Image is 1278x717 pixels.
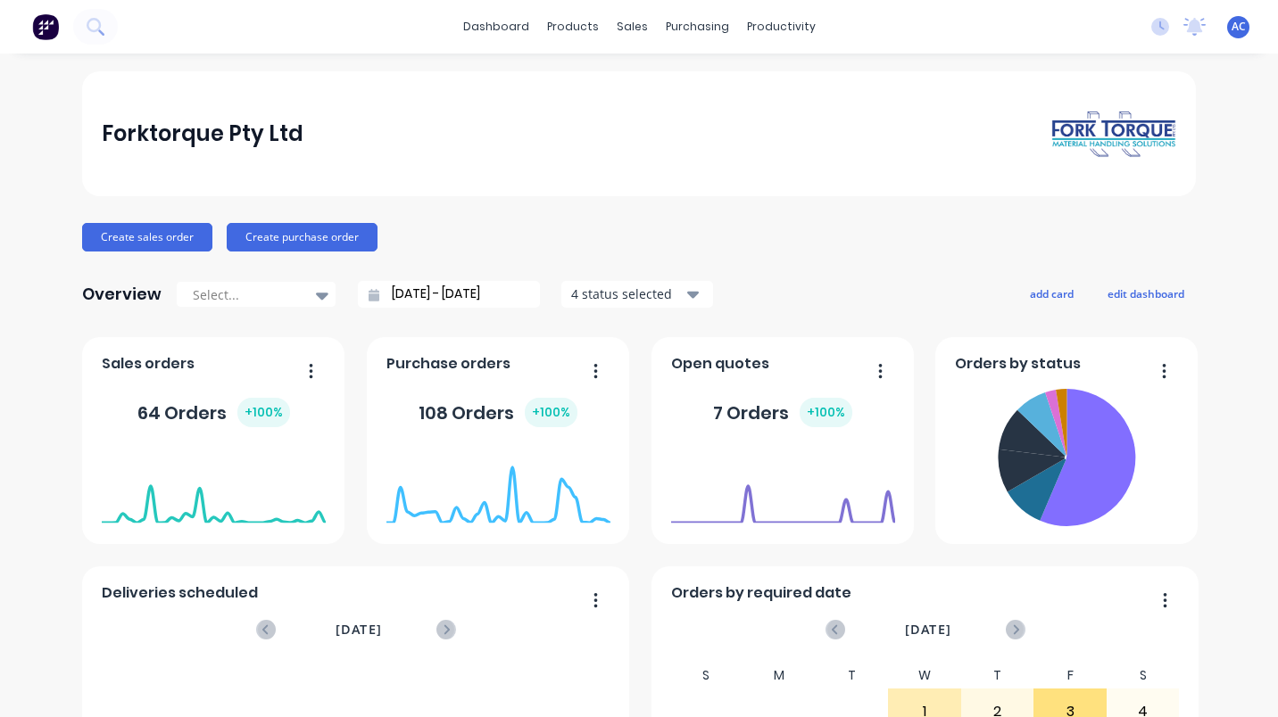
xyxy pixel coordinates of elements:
span: [DATE] [336,620,382,639]
div: 7 Orders [713,398,852,427]
div: S [670,663,743,688]
div: + 100 % [237,398,290,427]
div: F [1033,663,1107,688]
span: Purchase orders [386,353,510,375]
span: [DATE] [905,620,951,639]
div: + 100 % [800,398,852,427]
button: Create purchase order [227,223,378,251]
div: M [743,663,816,688]
div: T [816,663,889,688]
div: 4 status selected [571,284,684,303]
button: add card [1018,282,1085,305]
img: Factory [32,13,59,40]
button: edit dashboard [1096,282,1196,305]
div: products [538,13,608,40]
span: Orders by status [955,353,1081,375]
span: Sales orders [102,353,195,375]
button: 4 status selected [561,281,713,308]
div: S [1107,663,1180,688]
div: 108 Orders [419,398,577,427]
div: purchasing [657,13,738,40]
div: T [961,663,1034,688]
button: Create sales order [82,223,212,251]
a: dashboard [454,13,538,40]
div: 64 Orders [137,398,290,427]
img: Forktorque Pty Ltd [1051,110,1176,159]
span: AC [1232,19,1246,35]
div: sales [608,13,657,40]
div: W [888,663,961,688]
div: Overview [82,276,162,312]
div: Forktorque Pty Ltd [102,116,303,152]
div: + 100 % [525,398,577,427]
span: Open quotes [671,353,769,375]
div: productivity [738,13,825,40]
